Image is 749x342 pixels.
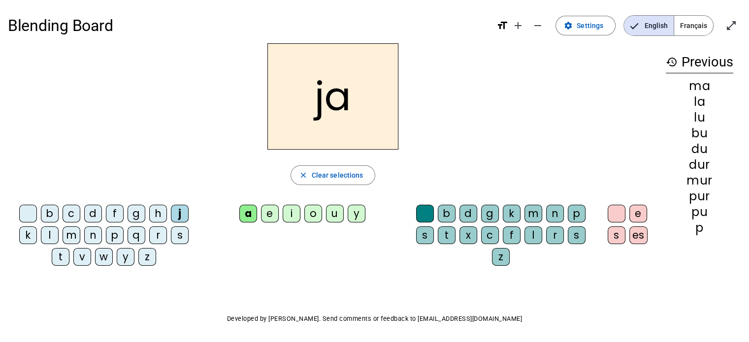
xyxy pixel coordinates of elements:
[106,226,124,244] div: p
[63,205,80,222] div: c
[666,96,733,108] div: la
[84,205,102,222] div: d
[577,20,603,31] span: Settings
[438,205,456,222] div: b
[666,175,733,187] div: mur
[666,112,733,124] div: lu
[496,20,508,31] mat-icon: format_size
[503,226,521,244] div: f
[416,226,434,244] div: s
[666,190,733,202] div: pur
[555,16,616,35] button: Settings
[128,226,145,244] div: q
[481,205,499,222] div: g
[508,16,528,35] button: Increase font size
[608,226,625,244] div: s
[568,205,586,222] div: p
[725,20,737,31] mat-icon: open_in_full
[239,205,257,222] div: a
[138,248,156,266] div: z
[546,226,564,244] div: r
[666,206,733,218] div: pu
[149,205,167,222] div: h
[546,205,564,222] div: n
[304,205,322,222] div: o
[41,226,59,244] div: l
[41,205,59,222] div: b
[624,16,674,35] span: English
[524,226,542,244] div: l
[564,21,573,30] mat-icon: settings
[674,16,713,35] span: Français
[267,43,398,150] h2: ja
[291,165,376,185] button: Clear selections
[73,248,91,266] div: v
[512,20,524,31] mat-icon: add
[283,205,300,222] div: i
[261,205,279,222] div: e
[348,205,365,222] div: y
[52,248,69,266] div: t
[459,205,477,222] div: d
[528,16,548,35] button: Decrease font size
[8,10,488,41] h1: Blending Board
[299,171,308,180] mat-icon: close
[492,248,510,266] div: z
[326,205,344,222] div: u
[106,205,124,222] div: f
[629,226,648,244] div: es
[666,51,733,73] h3: Previous
[666,127,733,139] div: bu
[171,226,189,244] div: s
[171,205,189,222] div: j
[8,313,741,325] p: Developed by [PERSON_NAME]. Send comments or feedback to [EMAIL_ADDRESS][DOMAIN_NAME]
[312,169,363,181] span: Clear selections
[666,143,733,155] div: du
[524,205,542,222] div: m
[532,20,544,31] mat-icon: remove
[481,226,499,244] div: c
[568,226,586,244] div: s
[629,205,647,222] div: e
[117,248,134,266] div: y
[666,159,733,171] div: dur
[19,226,37,244] div: k
[459,226,477,244] div: x
[438,226,456,244] div: t
[666,56,678,68] mat-icon: history
[95,248,113,266] div: w
[666,222,733,234] div: p
[666,80,733,92] div: ma
[63,226,80,244] div: m
[128,205,145,222] div: g
[84,226,102,244] div: n
[623,15,714,36] mat-button-toggle-group: Language selection
[149,226,167,244] div: r
[503,205,521,222] div: k
[721,16,741,35] button: Enter full screen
